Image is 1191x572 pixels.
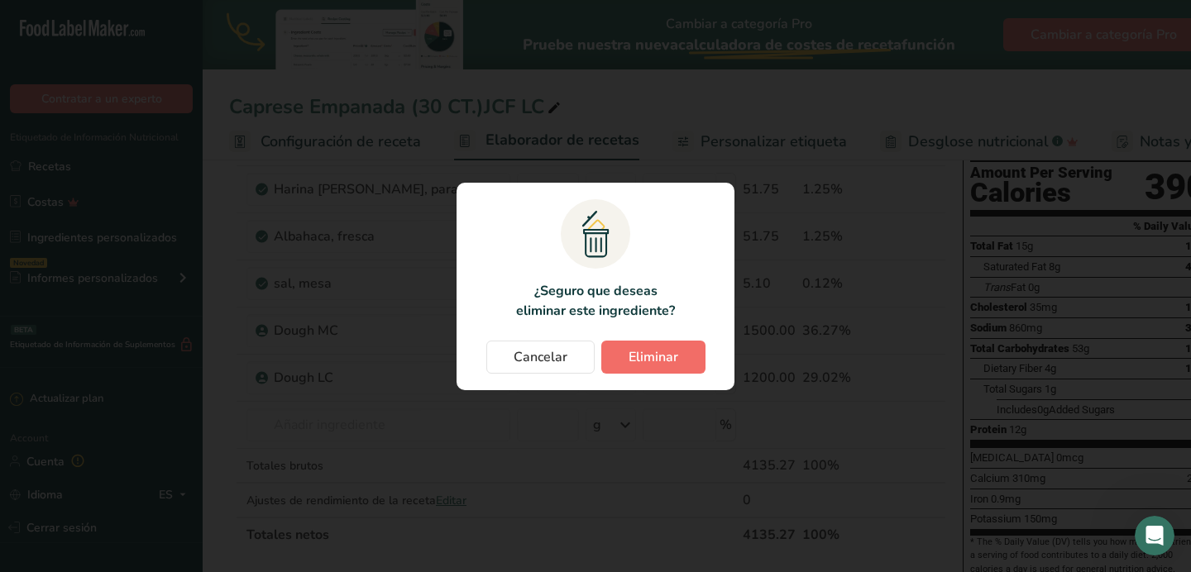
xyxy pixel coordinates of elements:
[486,341,595,374] button: Cancelar
[629,347,678,367] span: Eliminar
[514,347,567,367] span: Cancelar
[509,281,681,321] p: ¿Seguro que deseas eliminar este ingrediente?
[1135,516,1174,555] iframe: Intercom live chat
[601,341,706,374] button: Eliminar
